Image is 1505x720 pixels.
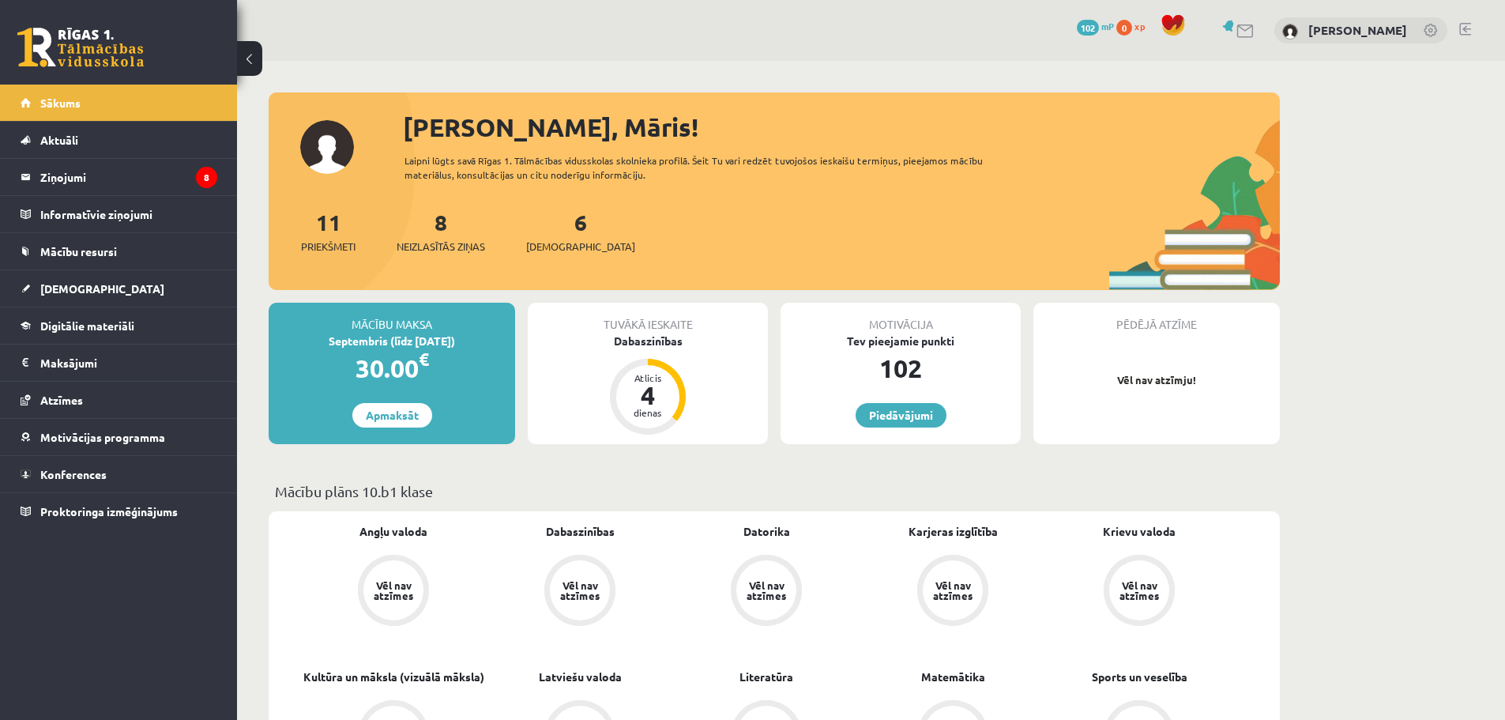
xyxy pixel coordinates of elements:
span: Digitālie materiāli [40,319,134,333]
a: Informatīvie ziņojumi [21,196,217,232]
a: Matemātika [921,669,985,685]
a: Piedāvājumi [856,403,946,428]
div: Vēl nav atzīmes [558,580,602,601]
legend: Maksājumi [40,345,217,381]
div: Vēl nav atzīmes [371,580,416,601]
legend: Ziņojumi [40,159,217,195]
span: [DEMOGRAPHIC_DATA] [40,281,164,296]
a: Digitālie materiāli [21,307,217,344]
a: Proktoringa izmēģinājums [21,493,217,530]
div: Tuvākā ieskaite [528,303,768,333]
span: Neizlasītās ziņas [397,239,485,254]
div: Septembris (līdz [DATE]) [269,333,515,349]
a: Rīgas 1. Tālmācības vidusskola [17,28,144,67]
a: Dabaszinības [546,523,615,540]
a: [PERSON_NAME] [1308,22,1407,38]
a: Vēl nav atzīmes [300,555,487,629]
div: Vēl nav atzīmes [931,580,975,601]
a: Krievu valoda [1103,523,1176,540]
a: 0 xp [1116,20,1153,32]
div: Tev pieejamie punkti [781,333,1021,349]
a: Ziņojumi8 [21,159,217,195]
a: 6[DEMOGRAPHIC_DATA] [526,208,635,254]
a: Angļu valoda [359,523,427,540]
span: Konferences [40,467,107,481]
span: Priekšmeti [301,239,356,254]
legend: Informatīvie ziņojumi [40,196,217,232]
span: xp [1134,20,1145,32]
span: Mācību resursi [40,244,117,258]
div: [PERSON_NAME], Māris! [403,108,1280,146]
a: 11Priekšmeti [301,208,356,254]
a: Dabaszinības Atlicis 4 dienas [528,333,768,437]
span: Sākums [40,96,81,110]
span: Motivācijas programma [40,430,165,444]
div: 4 [624,383,672,408]
a: [DEMOGRAPHIC_DATA] [21,270,217,307]
div: Motivācija [781,303,1021,333]
div: Dabaszinības [528,333,768,349]
div: 102 [781,349,1021,387]
a: Vēl nav atzīmes [860,555,1046,629]
a: Vēl nav atzīmes [487,555,673,629]
img: Māris Kalniņš [1282,24,1298,40]
a: Aktuāli [21,122,217,158]
a: Vēl nav atzīmes [1046,555,1232,629]
div: Pēdējā atzīme [1033,303,1280,333]
a: Atzīmes [21,382,217,418]
div: Vēl nav atzīmes [744,580,788,601]
p: Mācību plāns 10.b1 klase [275,481,1274,502]
a: Maksājumi [21,345,217,381]
span: 0 [1116,20,1132,36]
a: Konferences [21,456,217,492]
p: Vēl nav atzīmju! [1041,372,1272,388]
a: Literatūra [739,669,793,685]
a: Mācību resursi [21,233,217,270]
span: Proktoringa izmēģinājums [40,504,178,518]
div: Mācību maksa [269,303,515,333]
a: Motivācijas programma [21,419,217,455]
a: Vēl nav atzīmes [673,555,860,629]
div: Vēl nav atzīmes [1117,580,1161,601]
div: Atlicis [624,373,672,383]
a: Sports un veselība [1092,669,1187,685]
span: € [419,348,429,371]
a: Latviešu valoda [539,669,622,685]
i: 8 [196,167,217,188]
div: Laipni lūgts savā Rīgas 1. Tālmācības vidusskolas skolnieka profilā. Šeit Tu vari redzēt tuvojošo... [404,153,1011,182]
div: dienas [624,408,672,417]
span: mP [1101,20,1114,32]
a: 8Neizlasītās ziņas [397,208,485,254]
a: Karjeras izglītība [909,523,998,540]
span: Atzīmes [40,393,83,407]
a: Sākums [21,85,217,121]
div: 30.00 [269,349,515,387]
a: Kultūra un māksla (vizuālā māksla) [303,669,484,685]
span: Aktuāli [40,133,78,147]
a: Datorika [743,523,790,540]
span: 102 [1077,20,1099,36]
a: 102 mP [1077,20,1114,32]
span: [DEMOGRAPHIC_DATA] [526,239,635,254]
a: Apmaksāt [352,403,432,428]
